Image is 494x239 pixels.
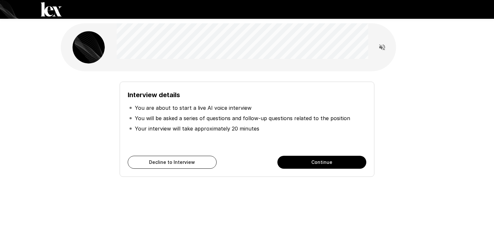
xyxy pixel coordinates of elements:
img: lex_avatar2.png [72,31,105,63]
button: Continue [277,156,366,169]
button: Read questions aloud [376,41,389,54]
button: Decline to Interview [128,156,217,169]
p: You are about to start a live AI voice interview [135,104,252,112]
p: You will be asked a series of questions and follow-up questions related to the position [135,114,350,122]
p: Your interview will take approximately 20 minutes [135,125,259,132]
b: Interview details [128,91,180,99]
